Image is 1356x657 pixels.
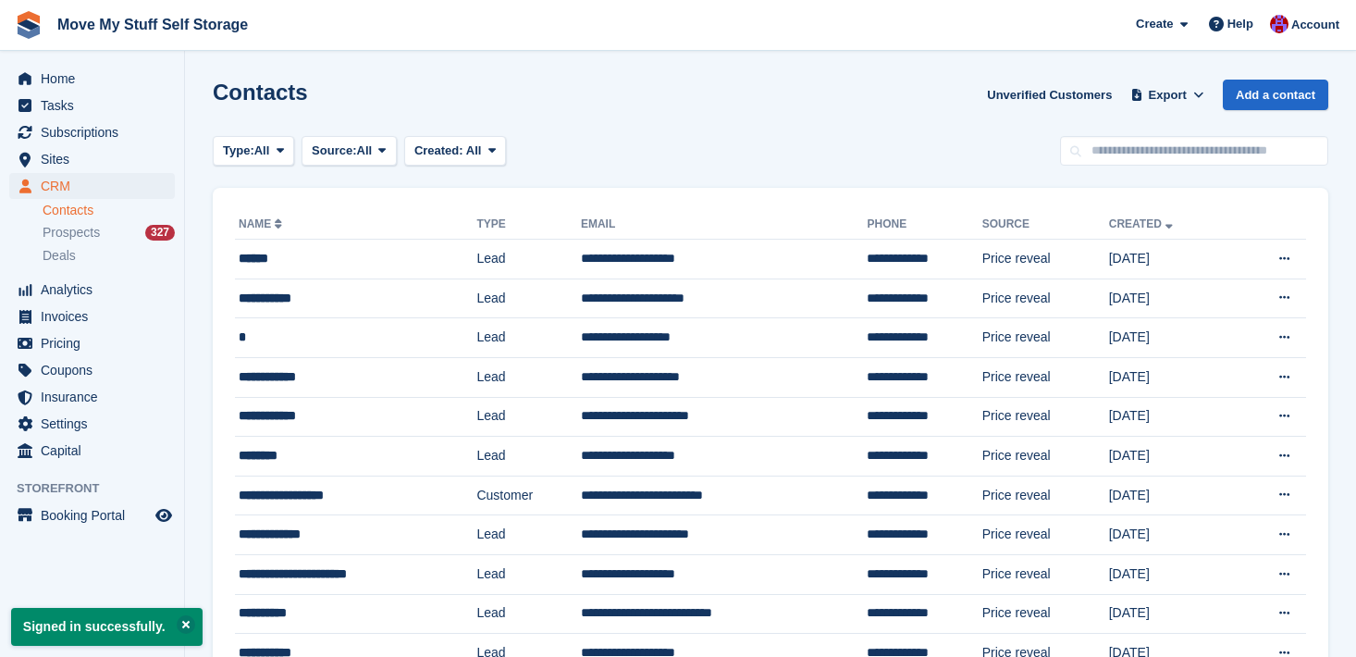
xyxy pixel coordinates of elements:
[476,357,581,397] td: Lead
[9,146,175,172] a: menu
[867,210,981,240] th: Phone
[476,397,581,437] td: Lead
[43,223,175,242] a: Prospects 327
[476,210,581,240] th: Type
[1227,15,1253,33] span: Help
[1109,318,1235,358] td: [DATE]
[254,142,270,160] span: All
[982,318,1109,358] td: Price reveal
[41,277,152,303] span: Analytics
[476,594,581,634] td: Lead
[9,66,175,92] a: menu
[41,93,152,118] span: Tasks
[9,438,175,464] a: menu
[476,279,581,318] td: Lead
[476,515,581,555] td: Lead
[357,142,373,160] span: All
[1270,15,1288,33] img: Carrie Machin
[9,357,175,383] a: menu
[9,411,175,437] a: menu
[982,279,1109,318] td: Price reveal
[982,240,1109,279] td: Price reveal
[982,357,1109,397] td: Price reveal
[43,224,100,242] span: Prospects
[476,476,581,515] td: Customer
[476,437,581,477] td: Lead
[145,225,175,241] div: 327
[9,93,175,118] a: menu
[239,217,286,230] a: Name
[1127,80,1208,110] button: Export
[982,397,1109,437] td: Price reveal
[17,479,184,498] span: Storefront
[982,594,1109,634] td: Price reveal
[9,330,175,356] a: menu
[1109,515,1235,555] td: [DATE]
[9,119,175,145] a: menu
[41,146,152,172] span: Sites
[153,504,175,527] a: Preview store
[312,142,356,160] span: Source:
[41,502,152,528] span: Booking Portal
[1109,240,1235,279] td: [DATE]
[1109,397,1235,437] td: [DATE]
[15,11,43,39] img: stora-icon-8386f47178a22dfd0bd8f6a31ec36ba5ce8667c1dd55bd0f319d3a0aa187defe.svg
[1223,80,1328,110] a: Add a contact
[982,515,1109,555] td: Price reveal
[9,384,175,410] a: menu
[223,142,254,160] span: Type:
[9,502,175,528] a: menu
[41,119,152,145] span: Subscriptions
[1109,217,1177,230] a: Created
[43,246,175,266] a: Deals
[11,608,203,646] p: Signed in successfully.
[41,411,152,437] span: Settings
[213,136,294,167] button: Type: All
[41,66,152,92] span: Home
[982,437,1109,477] td: Price reveal
[9,277,175,303] a: menu
[213,80,308,105] h1: Contacts
[1109,554,1235,594] td: [DATE]
[1109,437,1235,477] td: [DATE]
[476,240,581,279] td: Lead
[1291,16,1339,34] span: Account
[982,554,1109,594] td: Price reveal
[414,143,463,157] span: Created:
[982,210,1109,240] th: Source
[41,438,152,464] span: Capital
[9,304,175,329] a: menu
[1109,594,1235,634] td: [DATE]
[581,210,868,240] th: Email
[466,143,482,157] span: All
[980,80,1119,110] a: Unverified Customers
[476,318,581,358] td: Lead
[476,554,581,594] td: Lead
[41,330,152,356] span: Pricing
[41,304,152,329] span: Invoices
[50,9,255,40] a: Move My Stuff Self Storage
[43,202,175,219] a: Contacts
[43,247,76,265] span: Deals
[1109,476,1235,515] td: [DATE]
[41,173,152,199] span: CRM
[404,136,506,167] button: Created: All
[982,476,1109,515] td: Price reveal
[41,384,152,410] span: Insurance
[1149,86,1187,105] span: Export
[1109,357,1235,397] td: [DATE]
[302,136,397,167] button: Source: All
[9,173,175,199] a: menu
[1136,15,1173,33] span: Create
[1109,279,1235,318] td: [DATE]
[41,357,152,383] span: Coupons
